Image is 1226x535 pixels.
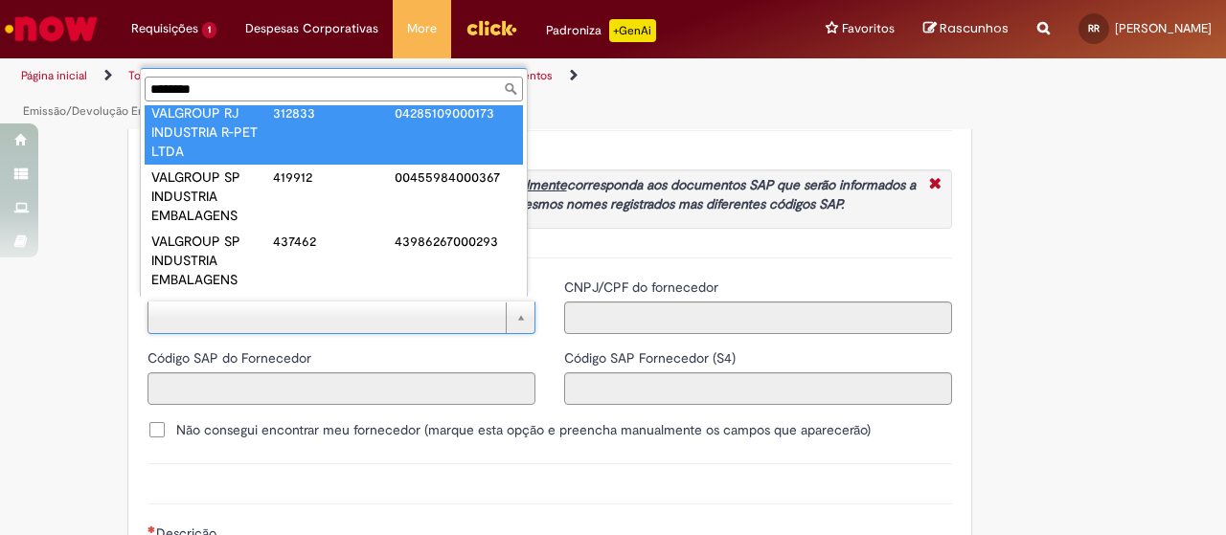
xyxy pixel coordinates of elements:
ul: Fornecedor [141,105,527,297]
div: VALGROUP SP INDUSTRIA EMBALAGENS [151,232,273,289]
div: 04285109000173 [395,103,516,123]
div: 00455984000367 [395,167,516,187]
div: VALGROUP RJ INDUSTRIA R-PET LTDA [151,103,273,161]
div: 419912 [273,167,395,187]
div: VALGROUP SP INDUSTRIA EMBALAGENS [151,167,273,225]
div: 43986267000293 [395,232,516,251]
div: 437462 [273,232,395,251]
div: 312833 [273,103,395,123]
